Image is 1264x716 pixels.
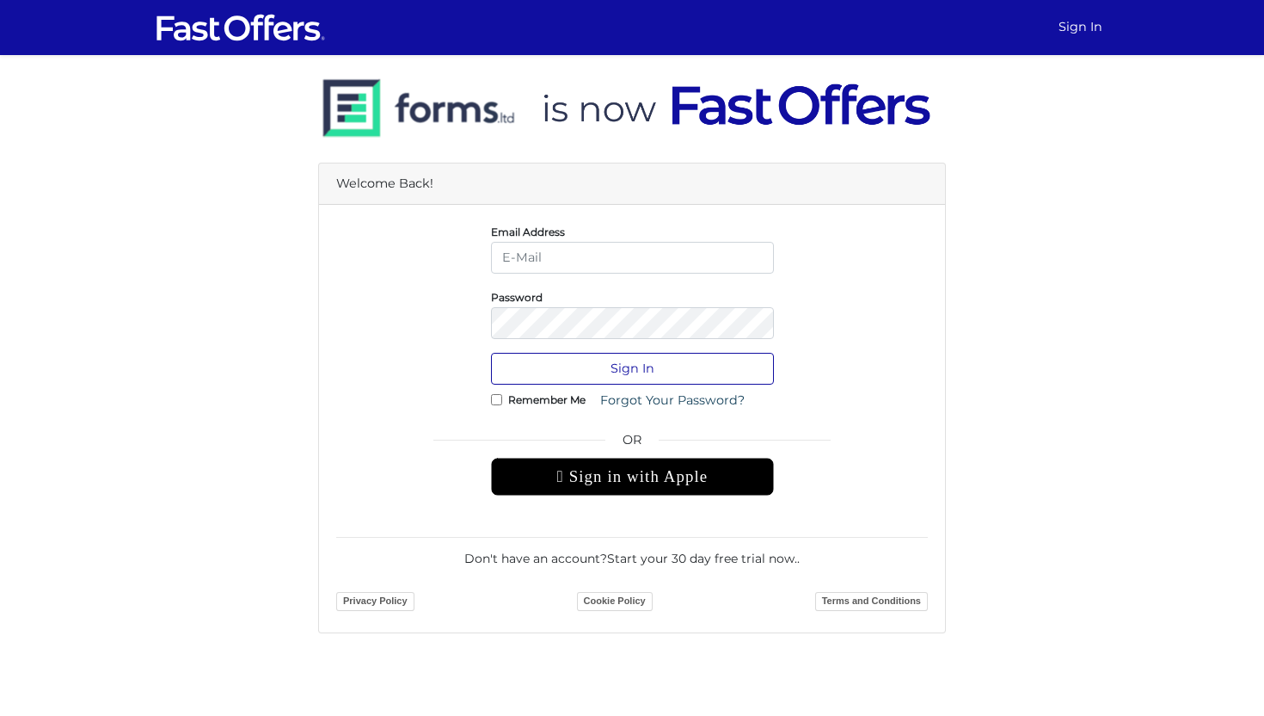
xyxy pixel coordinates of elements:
a: Start your 30 day free trial now. [607,551,797,566]
div: Sign in with Apple [491,458,774,496]
a: Privacy Policy [336,592,414,611]
a: Forgot Your Password? [589,385,756,417]
div: Welcome Back! [319,164,945,205]
label: Password [491,295,543,299]
a: Sign In [1052,10,1109,44]
label: Remember Me [508,398,586,402]
label: Email Address [491,230,565,234]
span: OR [491,430,774,458]
a: Cookie Policy [577,592,653,611]
a: Terms and Conditions [815,592,928,611]
button: Sign In [491,353,774,385]
div: Don't have an account? . [336,537,928,568]
input: E-Mail [491,242,774,274]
